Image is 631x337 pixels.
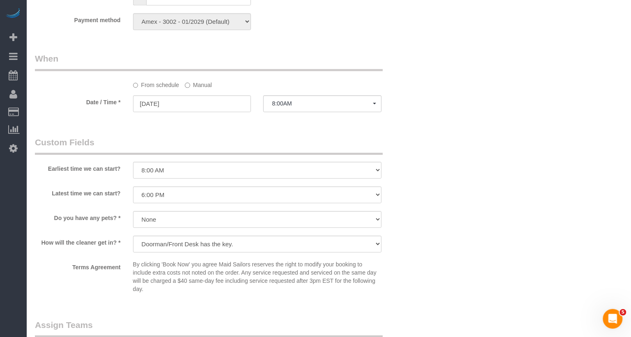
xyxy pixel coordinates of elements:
[29,95,127,106] label: Date / Time *
[35,136,383,155] legend: Custom Fields
[29,162,127,173] label: Earliest time we can start?
[29,260,127,271] label: Terms Agreement
[272,100,373,107] span: 8:00AM
[133,78,180,89] label: From schedule
[29,211,127,222] label: Do you have any pets? *
[29,236,127,247] label: How will the cleaner get in? *
[133,83,138,88] input: From schedule
[35,53,383,71] legend: When
[603,309,623,329] iframe: Intercom live chat
[620,309,626,316] span: 5
[29,186,127,197] label: Latest time we can start?
[133,95,251,112] input: MM/DD/YYYY
[5,8,21,20] img: Automaid Logo
[29,13,127,24] label: Payment method
[185,78,212,89] label: Manual
[133,260,382,293] p: By clicking 'Book Now' you agree Maid Sailors reserves the right to modify your booking to includ...
[263,95,382,112] button: 8:00AM
[185,83,190,88] input: Manual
